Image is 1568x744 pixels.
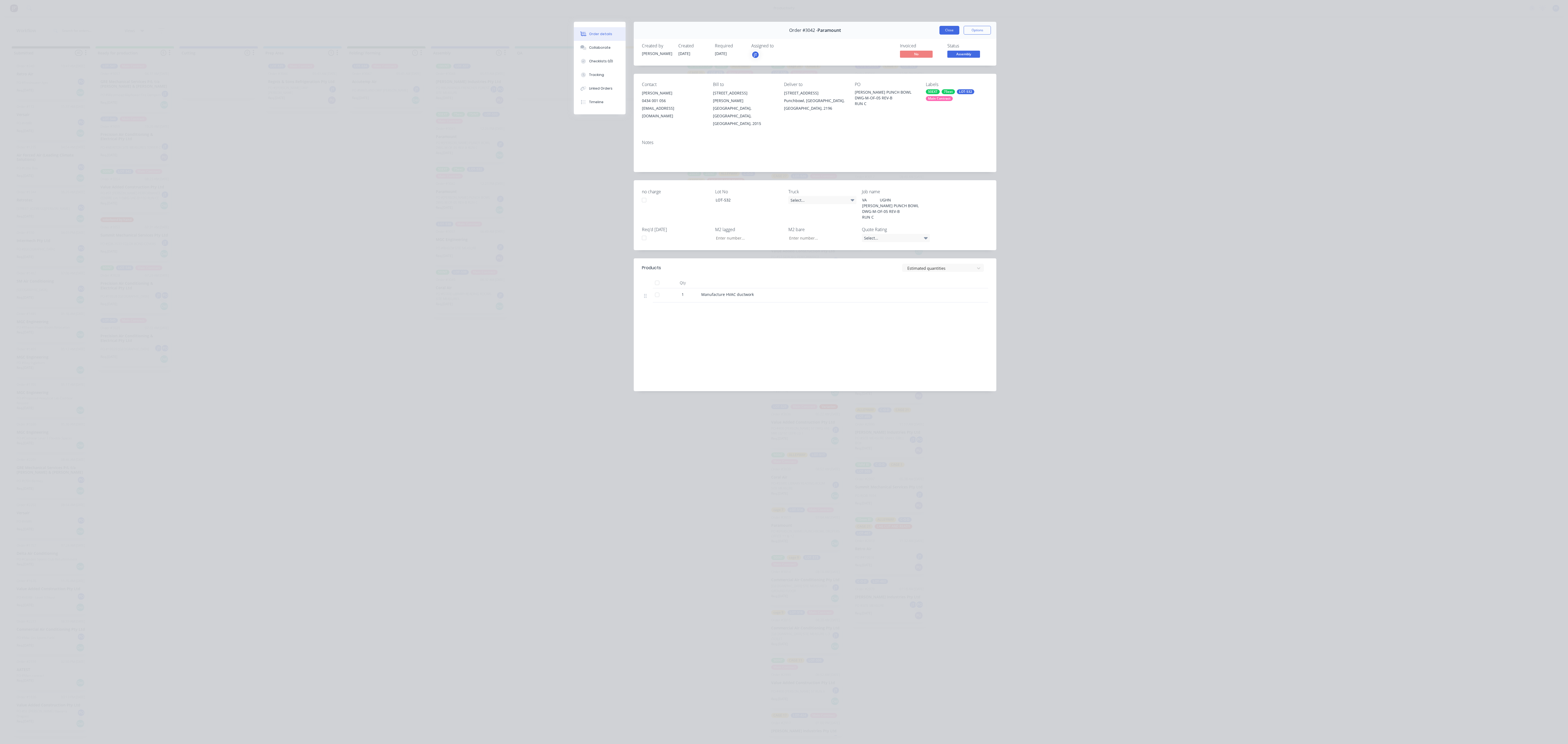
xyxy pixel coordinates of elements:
div: 75ext [942,89,955,94]
span: [DATE] [678,51,690,56]
div: [STREET_ADDRESS] [784,89,846,97]
button: Collaborate [574,41,626,54]
div: Tracking [589,72,604,77]
div: [PERSON_NAME]0434 001 056[EMAIL_ADDRESS][DOMAIN_NAME] [642,89,704,120]
div: Created by [642,43,672,48]
div: Select... [862,234,930,242]
div: Labels [926,82,988,87]
button: Timeline [574,95,626,109]
div: [STREET_ADDRESS][PERSON_NAME] [713,89,775,105]
div: Punchbowl, [GEOGRAPHIC_DATA], [GEOGRAPHIC_DATA], 2196 [784,97,846,112]
label: M2 lagged [715,226,783,233]
button: Order details [574,27,626,41]
button: Checklists 0/0 [574,54,626,68]
span: Order #3042 - [789,28,817,33]
div: LOT-532 [711,196,779,204]
button: Tracking [574,68,626,82]
div: LOT-532 [957,89,974,94]
button: Linked Orders [574,82,626,95]
div: Contact [642,82,704,87]
div: Deliver to [784,82,846,87]
div: 50EXT [926,89,940,94]
button: Options [964,26,991,35]
div: Required [715,43,745,48]
label: M2 bare [788,226,856,233]
span: No [900,51,933,57]
input: Enter number... [785,234,856,242]
span: Assembly [947,51,980,57]
label: Job name [862,188,930,195]
div: Main Contract [926,96,953,101]
div: PO [855,82,917,87]
div: Qty [666,277,699,288]
label: Quote Rating [862,226,930,233]
div: Collaborate [589,45,611,50]
div: [GEOGRAPHIC_DATA], [GEOGRAPHIC_DATA], [GEOGRAPHIC_DATA], 2015 [713,105,775,127]
label: no charge [642,188,710,195]
div: 0434 001 056 [642,97,704,105]
div: [PERSON_NAME] [642,89,704,97]
button: Close [939,26,959,35]
div: Select... [788,196,856,204]
div: Products [642,265,661,271]
span: Manufacture HVAC ductwork [701,292,754,297]
div: Order details [589,32,612,36]
button: jT [751,51,759,59]
div: Created [678,43,708,48]
span: [DATE] [715,51,727,56]
div: Assigned to [751,43,806,48]
label: Req'd [DATE] [642,226,710,233]
div: [STREET_ADDRESS]Punchbowl, [GEOGRAPHIC_DATA], [GEOGRAPHIC_DATA], 2196 [784,89,846,112]
div: Invoiced [900,43,941,48]
span: 1 [682,292,684,297]
span: Paramount [817,28,841,33]
div: Linked Orders [589,86,612,91]
div: [STREET_ADDRESS][PERSON_NAME][GEOGRAPHIC_DATA], [GEOGRAPHIC_DATA], [GEOGRAPHIC_DATA], 2015 [713,89,775,127]
div: Bill to [713,82,775,87]
div: Notes [642,140,988,145]
label: Truck [788,188,856,195]
div: [PERSON_NAME] [642,51,672,56]
div: Checklists 0/0 [589,59,613,64]
input: Enter number... [711,234,783,242]
div: Status [947,43,988,48]
div: [EMAIL_ADDRESS][DOMAIN_NAME] [642,105,704,120]
div: [PERSON_NAME] PUNCH BOWL DWG-M-OF-05 REV-B RUN C [855,89,917,106]
label: Lot No [715,188,783,195]
div: Timeline [589,100,604,105]
div: VA UGHN [PERSON_NAME] PUNCH BOWL DWG-M-OF-05 REV-B RUN C [858,196,926,221]
button: Assembly [947,51,980,59]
